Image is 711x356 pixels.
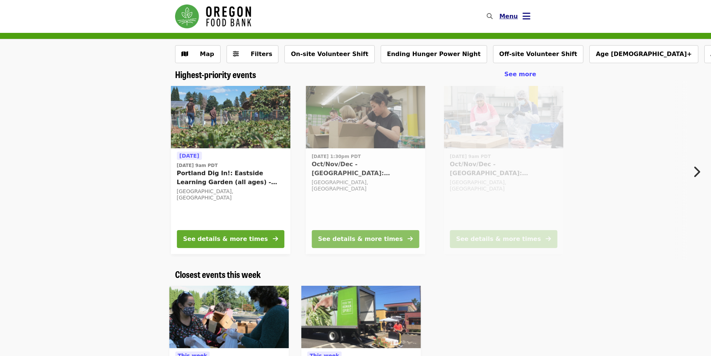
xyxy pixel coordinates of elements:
[200,50,214,58] span: Map
[493,45,584,63] button: Off-site Volunteer Shift
[177,169,284,187] span: Portland Dig In!: Eastside Learning Garden (all ages) - Aug/Sept/Oct
[284,45,374,63] button: On-site Volunteer Shift
[181,50,188,58] i: map icon
[175,4,251,28] img: Oregon Food Bank - Home
[233,50,239,58] i: sliders-h icon
[169,286,289,349] img: Sitton Elementary - Free Food Market (16+) organized by Oregon Food Bank
[450,153,491,160] time: [DATE] 9am PDT
[456,235,541,244] div: See details & more times
[175,69,256,80] a: Highest-priority events
[444,86,563,254] a: See details for "Oct/Nov/Dec - Beaverton: Repack/Sort (age 10+)"
[686,161,711,182] button: Next item
[523,11,530,22] i: bars icon
[408,235,413,242] i: arrow-right icon
[497,7,503,25] input: Search
[546,235,551,242] i: arrow-right icon
[312,179,419,192] div: [GEOGRAPHIC_DATA], [GEOGRAPHIC_DATA]
[177,188,284,201] div: [GEOGRAPHIC_DATA], [GEOGRAPHIC_DATA]
[306,86,425,149] img: Oct/Nov/Dec - Portland: Repack/Sort (age 8+) organized by Oregon Food Bank
[450,179,557,192] div: [GEOGRAPHIC_DATA], [GEOGRAPHIC_DATA]
[169,269,542,280] div: Closest events this week
[589,45,698,63] button: Age [DEMOGRAPHIC_DATA]+
[444,86,563,149] img: Oct/Nov/Dec - Beaverton: Repack/Sort (age 10+) organized by Oregon Food Bank
[169,69,542,80] div: Highest-priority events
[312,230,419,248] button: See details & more times
[450,230,557,248] button: See details & more times
[177,230,284,248] button: See details & more times
[175,269,261,280] a: Closest events this week
[487,13,493,20] i: search icon
[318,235,403,244] div: See details & more times
[381,45,487,63] button: Ending Hunger Power Night
[312,153,361,160] time: [DATE] 1:30pm PDT
[504,70,536,79] a: See more
[493,7,536,25] button: Toggle account menu
[251,50,272,58] span: Filters
[183,235,268,244] div: See details & more times
[175,45,221,63] button: Show map view
[171,86,290,254] a: See details for "Portland Dig In!: Eastside Learning Garden (all ages) - Aug/Sept/Oct"
[504,71,536,78] span: See more
[312,160,419,178] span: Oct/Nov/Dec - [GEOGRAPHIC_DATA]: Repack/Sort (age [DEMOGRAPHIC_DATA]+)
[693,165,700,179] i: chevron-right icon
[171,86,290,149] img: Portland Dig In!: Eastside Learning Garden (all ages) - Aug/Sept/Oct organized by Oregon Food Bank
[227,45,279,63] button: Filters (0 selected)
[175,68,256,81] span: Highest-priority events
[177,162,218,169] time: [DATE] 9am PDT
[450,160,557,178] span: Oct/Nov/Dec - [GEOGRAPHIC_DATA]: Repack/Sort (age [DEMOGRAPHIC_DATA]+)
[272,235,278,242] i: arrow-right icon
[175,267,261,281] span: Closest events this week
[306,86,425,254] a: See details for "Oct/Nov/Dec - Portland: Repack/Sort (age 8+)"
[179,153,199,159] span: [DATE]
[301,286,421,349] img: Ortiz Center - Free Food Market (16+) organized by Oregon Food Bank
[499,13,518,20] span: Menu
